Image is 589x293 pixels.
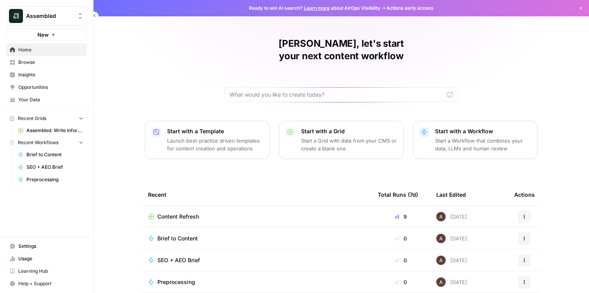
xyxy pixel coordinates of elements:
a: Usage [6,252,87,265]
a: Home [6,44,87,56]
span: New [37,31,49,39]
span: Ready to win AI search? about AirOps Visibility [249,5,380,12]
span: Home [18,46,83,53]
div: [DATE] [436,277,467,287]
span: Learning Hub [18,268,83,275]
span: Insights [18,71,83,78]
div: [DATE] [436,234,467,243]
span: Your Data [18,96,83,103]
button: Start with a GridStart a Grid with data from your CMS or create a blank one [279,121,404,159]
div: 0 [378,235,424,242]
span: Help + Support [18,280,83,287]
span: Usage [18,255,83,262]
button: Start with a TemplateLaunch best-practice driven templates for content creation and operations [145,121,270,159]
span: Opportunities [18,84,83,91]
a: Settings [6,240,87,252]
input: What would you like to create today? [229,91,444,99]
a: Brief to Content [148,235,365,242]
button: Recent Workflows [6,137,87,148]
p: Start with a Workflow [435,127,531,135]
a: Learning Hub [6,265,87,277]
div: Recent [148,184,365,205]
a: SEO + AEO Brief [14,161,87,173]
button: Workspace: Assembled [6,6,87,26]
span: Preprocessing [26,176,83,183]
a: Insights [6,69,87,81]
button: Help + Support [6,277,87,290]
button: Start with a WorkflowStart a Workflow that combines your data, LLMs and human review [413,121,538,159]
span: Browse [18,59,83,66]
span: Assembled: Write Informational Article [26,127,83,134]
a: Your Data [6,94,87,106]
a: Brief to Content [14,148,87,161]
span: Content Refresh [157,213,199,221]
span: Actions early access [386,5,434,12]
div: Actions [514,184,535,205]
div: Total Runs (7d) [378,184,418,205]
img: wtbmvrjo3qvncyiyitl6zoukl9gz [436,256,446,265]
p: Start a Workflow that combines your data, LLMs and human review [435,137,531,152]
span: SEO + AEO Brief [157,256,200,264]
span: Settings [18,243,83,250]
div: Last Edited [436,184,466,205]
span: SEO + AEO Brief [26,164,83,171]
a: Browse [6,56,87,69]
div: 9 [378,213,424,221]
img: wtbmvrjo3qvncyiyitl6zoukl9gz [436,212,446,221]
span: Recent Grids [18,115,46,122]
p: Start with a Template [167,127,263,135]
a: Assembled: Write Informational Article [14,124,87,137]
a: SEO + AEO Brief [148,256,365,264]
a: Content Refresh [148,213,365,221]
img: wtbmvrjo3qvncyiyitl6zoukl9gz [436,277,446,287]
h1: [PERSON_NAME], let's start your next content workflow [224,37,458,62]
p: Start a Grid with data from your CMS or create a blank one [301,137,397,152]
a: Preprocessing [14,173,87,186]
span: Brief to Content [157,235,198,242]
a: Opportunities [6,81,87,94]
img: Assembled Logo [9,9,23,23]
div: [DATE] [436,212,467,221]
div: [DATE] [436,256,467,265]
div: 0 [378,278,424,286]
button: Recent Grids [6,113,87,124]
span: Brief to Content [26,151,83,158]
div: 0 [378,256,424,264]
a: Learn more [304,5,330,11]
button: New [6,29,87,41]
a: Preprocessing [148,278,365,286]
span: Assembled [26,12,73,20]
span: Preprocessing [157,278,195,286]
p: Launch best-practice driven templates for content creation and operations [167,137,263,152]
img: wtbmvrjo3qvncyiyitl6zoukl9gz [436,234,446,243]
p: Start with a Grid [301,127,397,135]
span: Recent Workflows [18,139,58,146]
